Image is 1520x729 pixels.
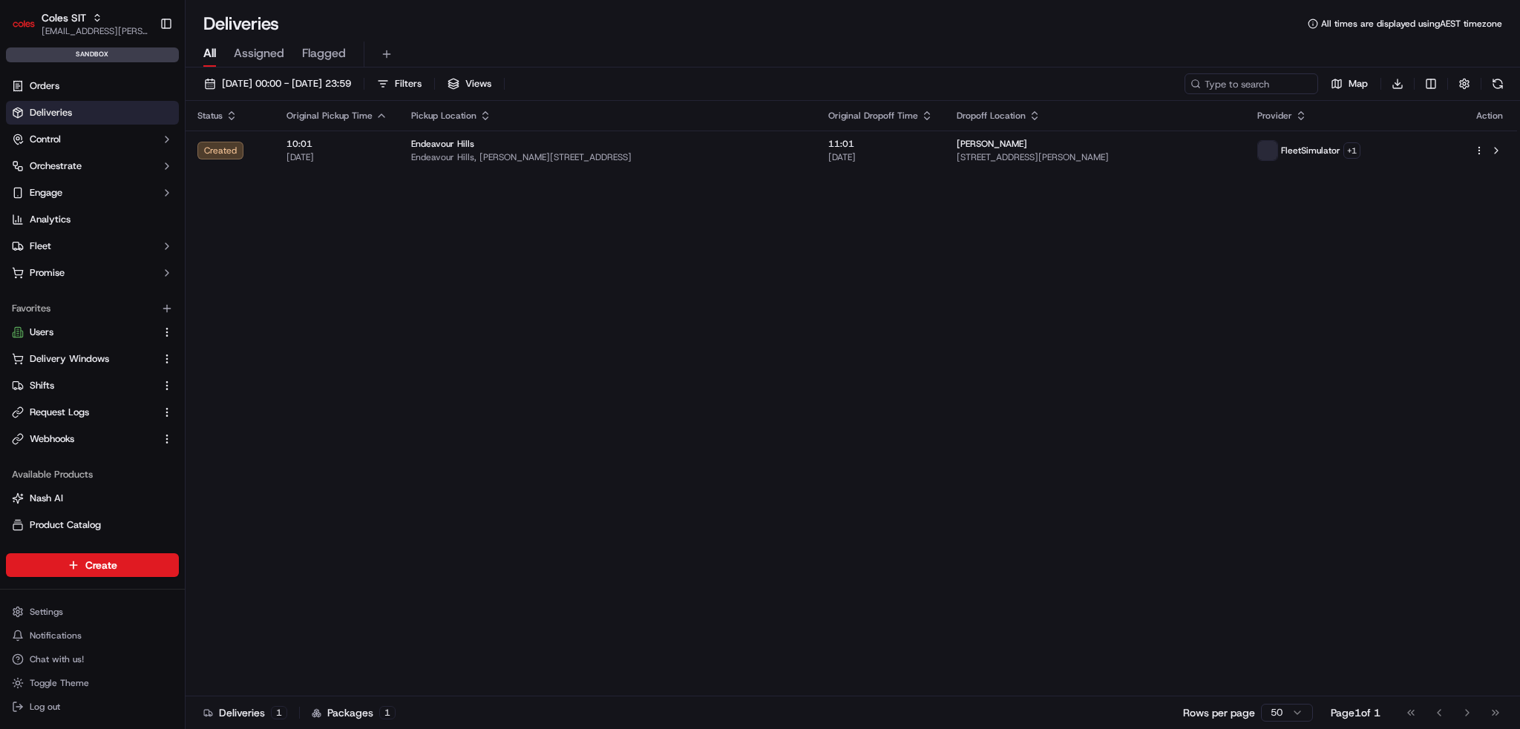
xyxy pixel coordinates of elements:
button: Webhooks [6,427,179,451]
span: 11:01 [828,138,933,150]
button: Notifications [6,625,179,646]
span: Nash AI [30,492,63,505]
button: Toggle Theme [6,673,179,693]
div: Favorites [6,297,179,320]
span: Chat with us! [30,653,84,665]
span: Views [465,77,491,90]
button: Fleet [6,234,179,258]
button: [DATE] 00:00 - [DATE] 23:59 [197,73,358,94]
span: Provider [1257,110,1292,122]
span: Users [30,326,53,339]
button: Delivery Windows [6,347,179,371]
a: Nash AI [12,492,173,505]
div: Available Products [6,463,179,486]
button: Create [6,553,179,577]
button: Coles SITColes SIT[EMAIL_ADDRESS][PERSON_NAME][PERSON_NAME][DOMAIN_NAME] [6,6,154,42]
span: Map [1349,77,1368,90]
span: All times are displayed using AEST timezone [1321,18,1502,30]
span: [PERSON_NAME] [957,138,1027,150]
a: Product Catalog [12,518,173,532]
span: Flagged [302,44,346,62]
span: Dropoff Location [957,110,1026,122]
span: Endeavour Hills [411,138,474,150]
span: Orders [30,79,59,93]
button: Orchestrate [6,154,179,178]
div: Packages [312,705,396,720]
span: Log out [30,701,60,713]
span: FleetSimulator [1281,145,1340,156]
a: Orders [6,74,179,98]
a: Webhooks [12,432,155,446]
div: Action [1474,110,1505,122]
h1: Deliveries [203,12,279,36]
div: 1 [271,706,287,719]
a: Users [12,326,155,339]
button: Chat with us! [6,649,179,670]
button: Users [6,320,179,344]
span: Original Dropoff Time [828,110,918,122]
span: Assigned [234,44,284,62]
a: Delivery Windows [12,352,155,366]
span: All [203,44,216,62]
span: Settings [30,606,63,618]
button: Product Catalog [6,513,179,537]
div: sandbox [6,47,179,62]
button: Refresh [1487,73,1508,94]
button: Coles SIT [42,10,86,25]
span: Analytics [30,213,71,226]
button: Request Logs [6,400,179,424]
button: Filters [370,73,428,94]
div: 1 [379,706,396,719]
span: [DATE] 00:00 - [DATE] 23:59 [222,77,351,90]
div: Page 1 of 1 [1331,705,1380,720]
span: [STREET_ADDRESS][PERSON_NAME] [957,151,1234,163]
span: Status [197,110,223,122]
span: Deliveries [30,106,72,119]
span: Create [85,558,117,573]
a: Analytics [6,208,179,231]
span: Request Logs [30,406,89,419]
a: Request Logs [12,406,155,419]
span: Notifications [30,630,82,641]
a: Deliveries [6,101,179,125]
span: Fleet [30,240,51,253]
div: Deliveries [203,705,287,720]
span: Delivery Windows [30,352,109,366]
span: Original Pickup Time [286,110,373,122]
span: Orchestrate [30,159,82,173]
button: Log out [6,696,179,717]
button: [EMAIL_ADDRESS][PERSON_NAME][PERSON_NAME][DOMAIN_NAME] [42,25,148,37]
button: Shifts [6,374,179,398]
span: Filters [395,77,422,90]
span: Shifts [30,379,54,392]
span: Endeavour Hills, [PERSON_NAME][STREET_ADDRESS] [411,151,805,163]
button: Map [1324,73,1375,94]
button: Control [6,128,179,151]
span: Control [30,133,61,146]
span: [DATE] [828,151,933,163]
span: Engage [30,186,62,199]
button: Engage [6,181,179,205]
button: Settings [6,601,179,622]
button: Promise [6,261,179,285]
span: 10:01 [286,138,387,150]
p: Rows per page [1183,705,1255,720]
span: Pickup Location [411,110,476,122]
span: Toggle Theme [30,677,89,689]
button: +1 [1343,142,1360,159]
button: Views [441,73,498,94]
span: Webhooks [30,432,74,446]
span: Product Catalog [30,518,101,532]
button: Nash AI [6,486,179,510]
span: [DATE] [286,151,387,163]
img: Coles SIT [12,12,36,36]
input: Type to search [1185,73,1318,94]
span: Promise [30,266,65,280]
a: Shifts [12,379,155,392]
